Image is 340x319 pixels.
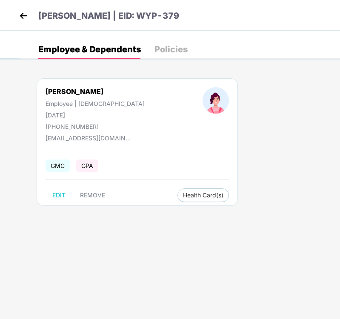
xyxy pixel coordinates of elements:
span: EDIT [52,192,66,199]
span: REMOVE [80,192,105,199]
img: back [17,9,30,22]
button: REMOVE [73,188,112,202]
span: Health Card(s) [183,193,223,197]
div: [DATE] [46,111,145,119]
div: Policies [154,45,188,54]
span: GMC [46,159,70,172]
div: [PHONE_NUMBER] [46,123,145,130]
img: profileImage [203,87,229,114]
button: Health Card(s) [177,188,229,202]
span: GPA [76,159,98,172]
p: [PERSON_NAME] | EID: WYP-379 [38,9,179,23]
div: Employee & Dependents [38,45,141,54]
button: EDIT [46,188,72,202]
div: [PERSON_NAME] [46,87,145,96]
div: [EMAIL_ADDRESS][DOMAIN_NAME] [46,134,131,142]
div: Employee | [DEMOGRAPHIC_DATA] [46,100,145,107]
